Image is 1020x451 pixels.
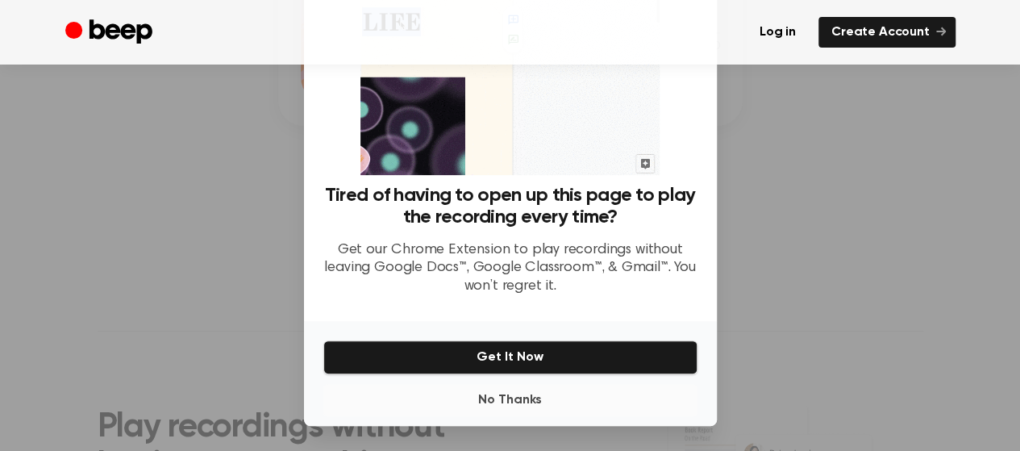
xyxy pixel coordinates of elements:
[323,241,697,296] p: Get our Chrome Extension to play recordings without leaving Google Docs™, Google Classroom™, & Gm...
[323,340,697,374] button: Get It Now
[818,17,955,48] a: Create Account
[747,17,809,48] a: Log in
[323,185,697,228] h3: Tired of having to open up this page to play the recording every time?
[323,384,697,416] button: No Thanks
[65,17,156,48] a: Beep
